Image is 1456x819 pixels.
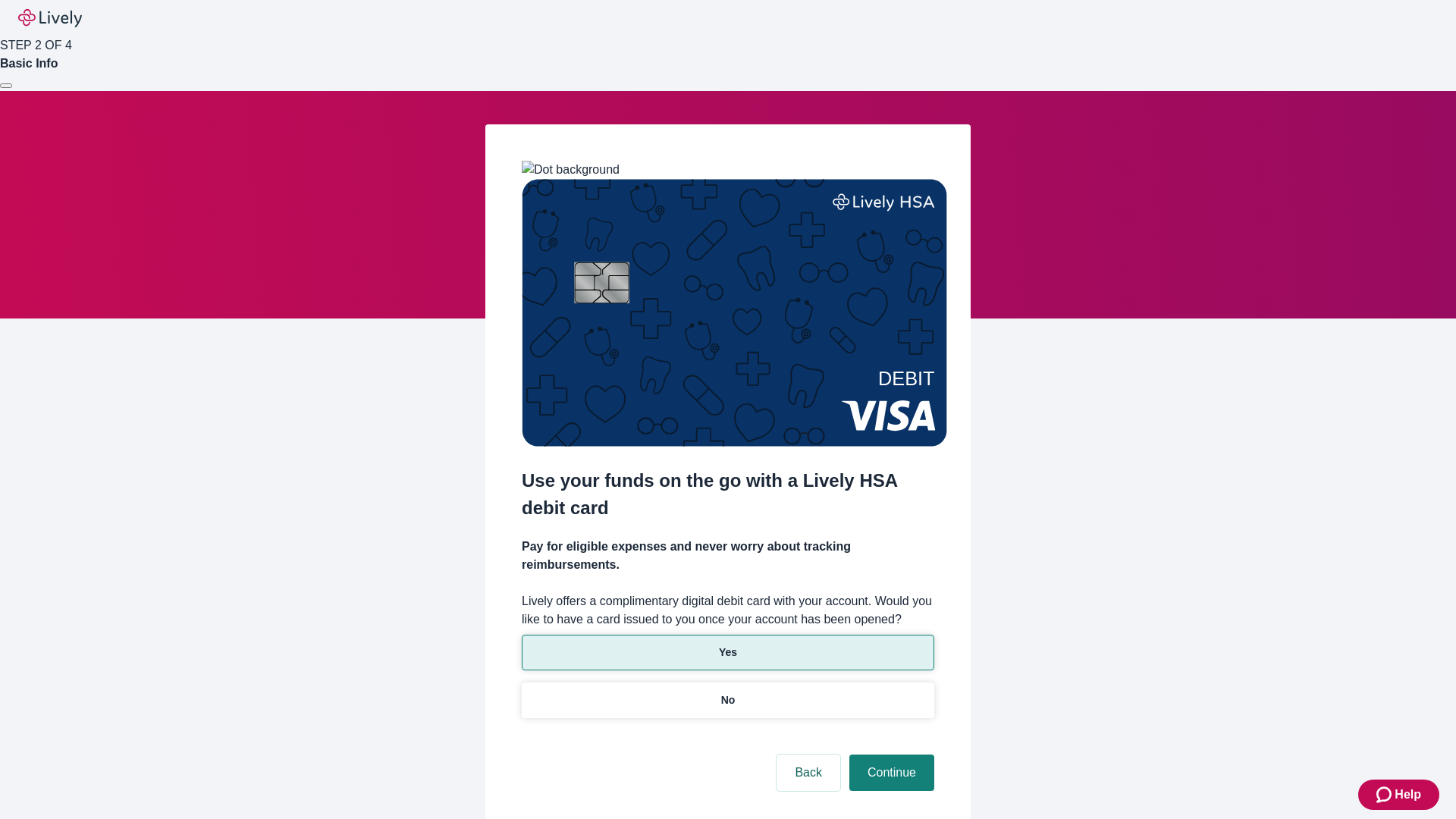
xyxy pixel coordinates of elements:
[522,161,620,179] img: Dot background
[777,755,840,791] button: Back
[522,538,934,574] h4: Pay for eligible expenses and never worry about tracking reimbursements.
[522,467,934,522] h2: Use your funds on the go with a Lively HSA debit card
[1395,786,1421,804] span: Help
[522,682,934,718] button: No
[522,635,934,670] button: Yes
[719,645,737,661] p: Yes
[849,755,934,791] button: Continue
[1376,786,1395,804] svg: Zendesk support icon
[721,692,736,708] p: No
[18,9,82,27] img: Lively
[522,592,934,629] label: Lively offers a complimentary digital debit card with your account. Would you like to have a card...
[522,179,947,447] img: Debit card
[1358,780,1439,810] button: Zendesk support iconHelp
